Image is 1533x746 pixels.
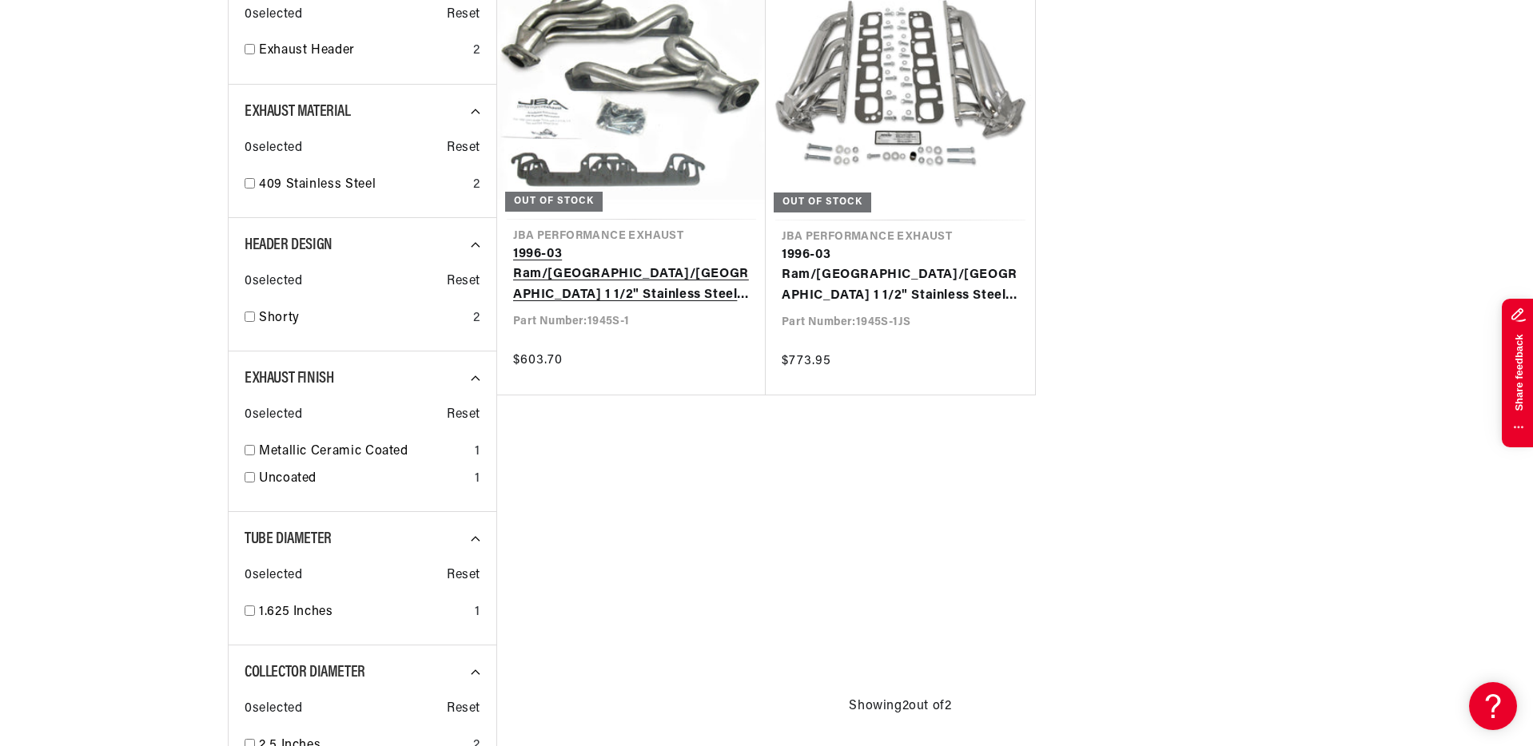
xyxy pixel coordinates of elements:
[447,5,480,26] span: Reset
[447,565,480,586] span: Reset
[245,565,302,586] span: 0 selected
[245,665,365,681] span: Collector Diameter
[259,175,467,196] a: 409 Stainless Steel
[245,5,302,26] span: 0 selected
[473,175,480,196] div: 2
[259,41,467,62] a: Exhaust Header
[259,308,467,329] a: Shorty
[245,138,302,159] span: 0 selected
[245,699,302,720] span: 0 selected
[259,442,468,462] a: Metallic Ceramic Coated
[849,696,951,717] span: Showing 2 out of 2
[245,104,351,120] span: Exhaust Material
[259,602,468,623] a: 1.625 Inches
[245,405,302,426] span: 0 selected
[513,244,750,306] a: 1996-03 Ram/[GEOGRAPHIC_DATA]/[GEOGRAPHIC_DATA] 1 1/2" Stainless Steel Shorty Header
[245,237,332,253] span: Header Design
[447,405,480,426] span: Reset
[475,602,480,623] div: 1
[475,469,480,490] div: 1
[245,272,302,292] span: 0 selected
[473,41,480,62] div: 2
[245,371,333,387] span: Exhaust Finish
[782,245,1019,307] a: 1996-03 Ram/[GEOGRAPHIC_DATA]/[GEOGRAPHIC_DATA] 1 1/2" Stainless Steel Shorty Header with Metalli...
[475,442,480,462] div: 1
[447,699,480,720] span: Reset
[447,272,480,292] span: Reset
[447,138,480,159] span: Reset
[473,308,480,329] div: 2
[245,531,332,547] span: Tube Diameter
[259,469,468,490] a: Uncoated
